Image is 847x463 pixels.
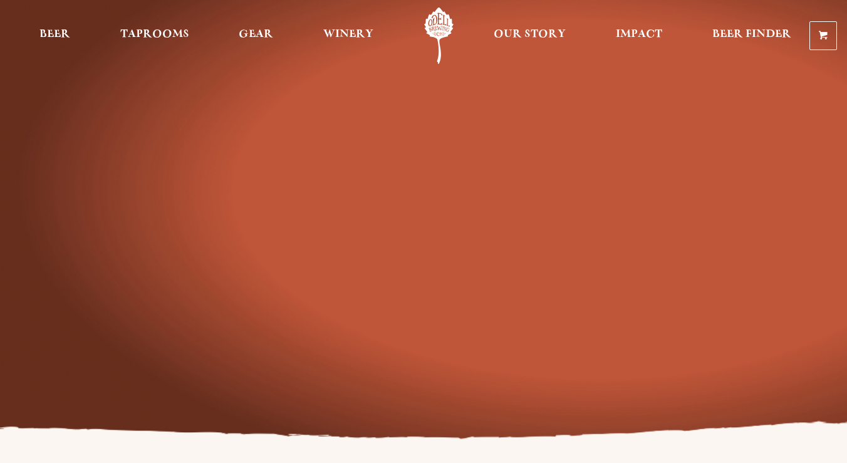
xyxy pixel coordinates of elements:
a: Impact [608,8,670,64]
a: Taprooms [112,8,197,64]
span: Beer Finder [712,29,791,39]
a: Gear [231,8,281,64]
span: Winery [323,29,373,39]
span: Gear [239,29,273,39]
span: Beer [39,29,70,39]
span: Impact [616,29,662,39]
a: Beer [31,8,78,64]
a: Our Story [486,8,574,64]
a: Odell Home [415,8,462,64]
a: Beer Finder [704,8,799,64]
span: Taprooms [120,29,189,39]
a: Winery [315,8,382,64]
span: Our Story [494,29,566,39]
